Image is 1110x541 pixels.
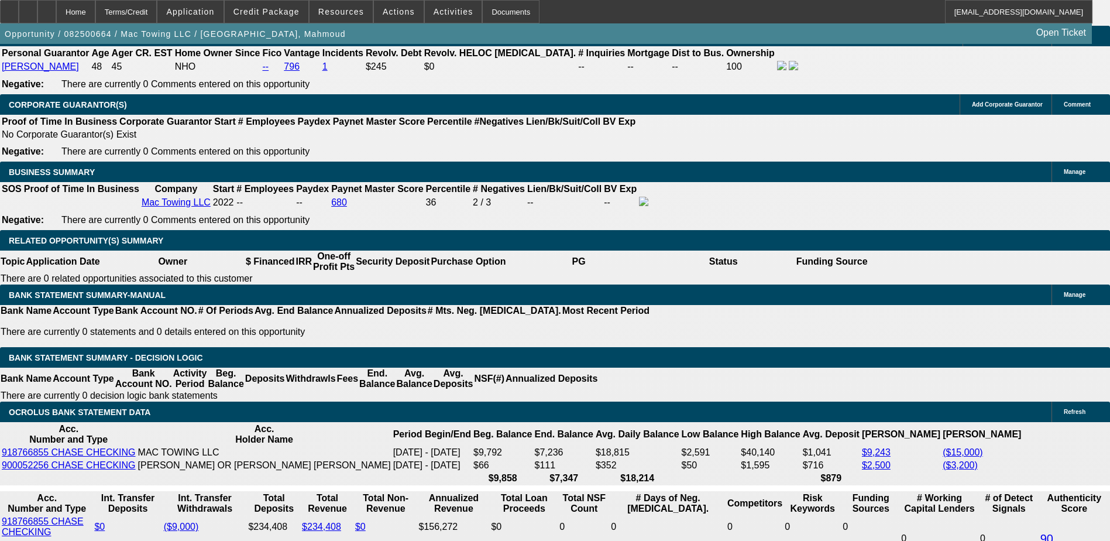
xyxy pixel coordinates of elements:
th: PG [506,251,651,273]
td: 45 [111,60,173,73]
span: Bank Statement Summary - Decision Logic [9,353,203,362]
span: -- [236,197,243,207]
td: $7,236 [534,447,593,458]
b: Dist to Bus. [672,48,724,58]
th: Period Begin/End [393,423,472,446]
td: 100 [726,60,775,73]
td: $0 [490,516,558,538]
div: 36 [426,197,470,208]
td: $716 [802,460,860,471]
td: $352 [595,460,680,471]
th: # Working Capital Lenders [901,492,978,515]
button: Application [157,1,223,23]
b: Paynet Master Score [333,117,425,126]
span: RELATED OPPORTUNITY(S) SUMMARY [9,236,163,245]
td: -- [627,60,670,73]
b: BV Exp [603,117,635,126]
b: Lien/Bk/Suit/Coll [527,184,602,194]
span: There are currently 0 Comments entered on this opportunity [61,146,310,156]
th: Most Recent Period [562,305,650,317]
span: Opportunity / 082500664 / Mac Towing LLC / [GEOGRAPHIC_DATA], Mahmoud [5,29,346,39]
a: $0 [355,522,366,532]
th: Total Loan Proceeds [490,492,558,515]
td: $40,140 [740,447,800,458]
th: Competitors [727,492,783,515]
th: Int. Transfer Deposits [94,492,161,515]
td: 0 [559,516,609,538]
td: -- [603,196,637,209]
th: Beg. Balance [473,423,532,446]
td: $2,591 [681,447,740,458]
a: 680 [331,197,347,207]
a: $2,500 [862,460,891,470]
span: Actions [383,7,415,16]
th: # Days of Neg. [MEDICAL_DATA]. [610,492,726,515]
b: Start [213,184,234,194]
span: Credit Package [233,7,300,16]
th: IRR [295,251,312,273]
th: Avg. Deposits [433,368,474,390]
span: Comment [1064,101,1091,108]
b: Ager CR. EST [112,48,173,58]
b: # Employees [236,184,294,194]
td: MAC TOWING LLC [138,447,391,458]
th: Avg. End Balance [254,305,334,317]
b: Corporate Guarantor [119,117,212,126]
th: $9,858 [473,472,532,484]
a: 900052256 CHASE CHECKING [2,460,136,470]
td: 0 [784,516,841,538]
span: Manage [1064,169,1085,175]
b: # Employees [238,117,295,126]
b: #Negatives [475,117,524,126]
th: Fees [336,368,359,390]
b: Paydex [298,117,331,126]
th: [PERSON_NAME] [942,423,1022,446]
button: Credit Package [225,1,308,23]
th: SOS [1,183,22,195]
th: Annualized Deposits [334,305,427,317]
span: BANK STATEMENT SUMMARY-MANUAL [9,290,166,300]
th: Status [651,251,796,273]
th: Acc. Number and Type [1,492,92,515]
th: Withdrawls [285,368,336,390]
th: Acc. Number and Type [1,423,136,446]
span: Add Corporate Guarantor [972,101,1043,108]
th: End. Balance [534,423,593,446]
b: Paynet Master Score [331,184,423,194]
th: Avg. Deposit [802,423,860,446]
td: $50 [681,460,740,471]
th: # of Detect Signals [980,492,1039,515]
b: Incidents [322,48,363,58]
img: facebook-icon.png [777,61,786,70]
b: BV Exp [604,184,637,194]
td: -- [671,60,724,73]
span: Application [166,7,214,16]
b: Negative: [2,79,44,89]
b: Age [91,48,109,58]
td: 0 [727,516,783,538]
th: Int. Transfer Withdrawals [163,492,247,515]
th: Avg. Daily Balance [595,423,680,446]
td: $1,041 [802,447,860,458]
th: Annualized Revenue [418,492,490,515]
span: There are currently 0 Comments entered on this opportunity [61,215,310,225]
th: Beg. Balance [207,368,244,390]
span: There are currently 0 Comments entered on this opportunity [61,79,310,89]
td: $66 [473,460,532,471]
th: Funding Source [796,251,868,273]
b: Start [214,117,235,126]
td: 2022 [212,196,235,209]
b: Percentile [426,184,470,194]
a: $234,408 [302,522,341,532]
a: ($9,000) [164,522,199,532]
th: Owner [101,251,245,273]
a: $0 [94,522,105,532]
th: End. Balance [359,368,396,390]
th: Purchase Option [430,251,506,273]
span: OCROLUS BANK STATEMENT DATA [9,408,150,417]
td: [PERSON_NAME] OR [PERSON_NAME] [PERSON_NAME] [138,460,391,471]
a: 796 [284,61,300,71]
th: Deposits [245,368,286,390]
img: facebook-icon.png [639,197,648,206]
b: Revolv. HELOC [MEDICAL_DATA]. [424,48,576,58]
